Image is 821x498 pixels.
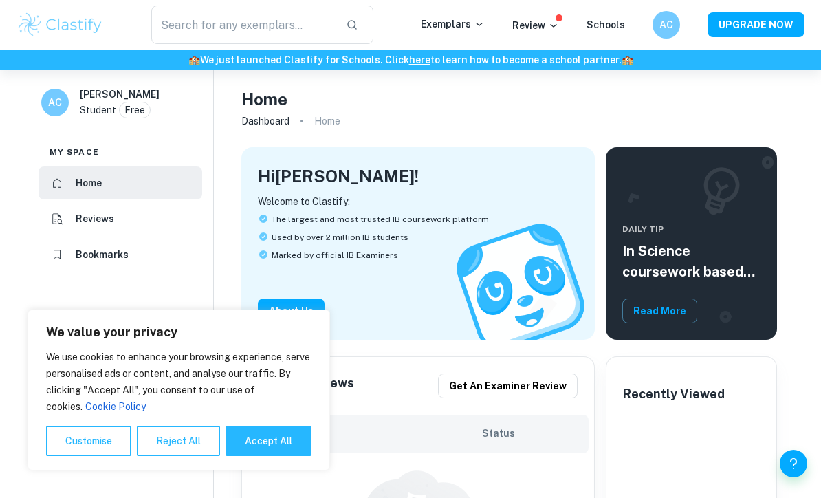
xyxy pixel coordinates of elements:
p: We value your privacy [46,324,311,340]
p: Exemplars [421,17,485,32]
h4: Home [241,87,287,111]
a: Schools [587,19,625,30]
span: My space [50,146,99,158]
button: About Us [258,299,325,323]
h6: Recently Viewed [623,385,725,404]
span: Marked by official IB Examiners [272,249,398,261]
h5: In Science coursework based on experimental procedures, include the control group [622,241,760,282]
button: Read More [622,299,697,323]
p: Review [512,18,559,33]
h6: Subject [259,426,482,441]
p: Welcome to Clastify: [258,194,578,209]
button: Accept All [226,426,311,456]
input: Search for any exemplars... [151,6,335,44]
button: Customise [46,426,131,456]
span: 🏫 [622,54,633,65]
a: Dashboard [241,111,289,131]
p: Free [124,102,145,118]
a: here [409,54,430,65]
h6: Home [76,175,102,191]
h6: AC [47,95,63,110]
span: Daily Tip [622,223,760,235]
h6: [PERSON_NAME] [80,87,160,102]
h6: Bookmarks [76,247,129,262]
button: UPGRADE NOW [708,12,804,37]
span: Used by over 2 million IB students [272,231,408,243]
a: Cookie Policy [85,400,146,413]
a: Bookmarks [39,238,202,271]
p: Home [314,113,340,129]
h4: Hi [PERSON_NAME] ! [258,164,419,188]
button: Reject All [137,426,220,456]
p: We use cookies to enhance your browsing experience, serve personalised ads or content, and analys... [46,349,311,415]
a: Reviews [39,202,202,235]
h6: AC [659,17,675,32]
button: Get an examiner review [438,373,578,398]
img: Clastify logo [17,11,104,39]
p: Student [80,102,116,118]
h6: Status [482,426,578,441]
span: 🏫 [188,54,200,65]
h6: We just launched Clastify for Schools. Click to learn how to become a school partner. [3,52,818,67]
a: Home [39,166,202,199]
h6: Reviews [76,211,114,226]
div: We value your privacy [28,310,330,470]
button: Help and Feedback [780,450,807,477]
button: AC [653,11,680,39]
span: The largest and most trusted IB coursework platform [272,213,489,226]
